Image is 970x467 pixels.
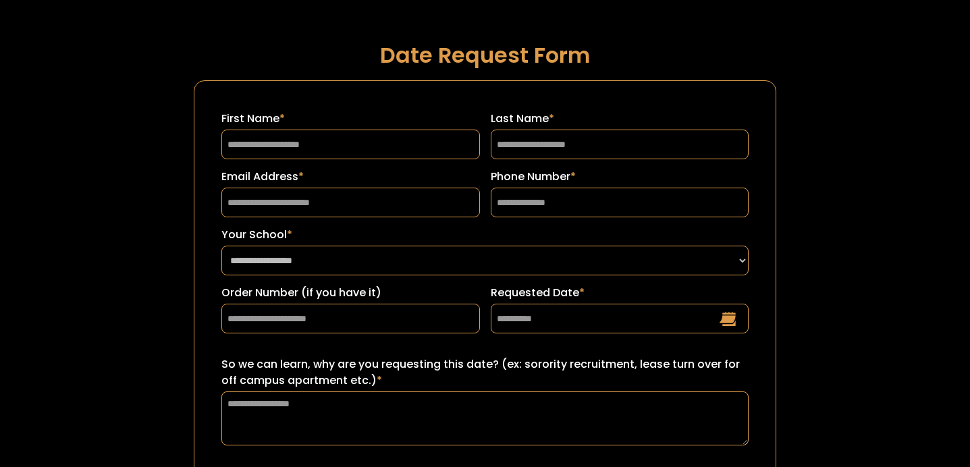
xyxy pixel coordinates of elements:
label: Your School [221,227,748,243]
label: Last Name [491,111,749,127]
label: Requested Date [491,285,749,301]
h1: Date Request Form [194,43,776,67]
label: Phone Number [491,169,749,185]
label: Order Number (if you have it) [221,285,479,301]
label: First Name [221,111,479,127]
label: So we can learn, why are you requesting this date? (ex: sorority recruitment, lease turn over for... [221,356,748,389]
label: Email Address [221,169,479,185]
